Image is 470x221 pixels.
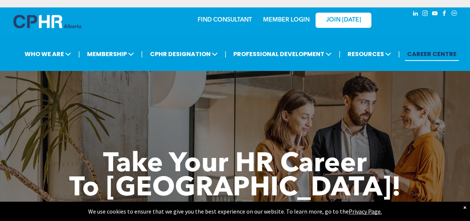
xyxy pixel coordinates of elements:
span: RESOURCES [345,47,393,61]
span: MEMBERSHIP [85,47,136,61]
span: JOIN [DATE] [326,17,361,24]
span: Take Your HR Career [103,151,367,178]
a: Privacy Page. [349,208,382,215]
a: linkedin [412,9,420,19]
a: Social network [450,9,458,19]
li: | [339,46,340,62]
a: youtube [431,9,439,19]
a: JOIN [DATE] [316,13,371,28]
div: Dismiss notification [463,204,466,211]
a: instagram [421,9,429,19]
a: MEMBER LOGIN [263,17,310,23]
img: A blue and white logo for cp alberta [13,15,81,28]
span: PROFESSIONAL DEVELOPMENT [231,47,334,61]
li: | [225,46,227,62]
a: CAREER CENTRE [405,47,459,61]
span: CPHR DESIGNATION [148,47,220,61]
li: | [141,46,143,62]
li: | [78,46,80,62]
li: | [398,46,400,62]
a: facebook [441,9,449,19]
span: To [GEOGRAPHIC_DATA]! [69,175,401,202]
a: FIND CONSULTANT [198,17,252,23]
span: WHO WE ARE [22,47,73,61]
